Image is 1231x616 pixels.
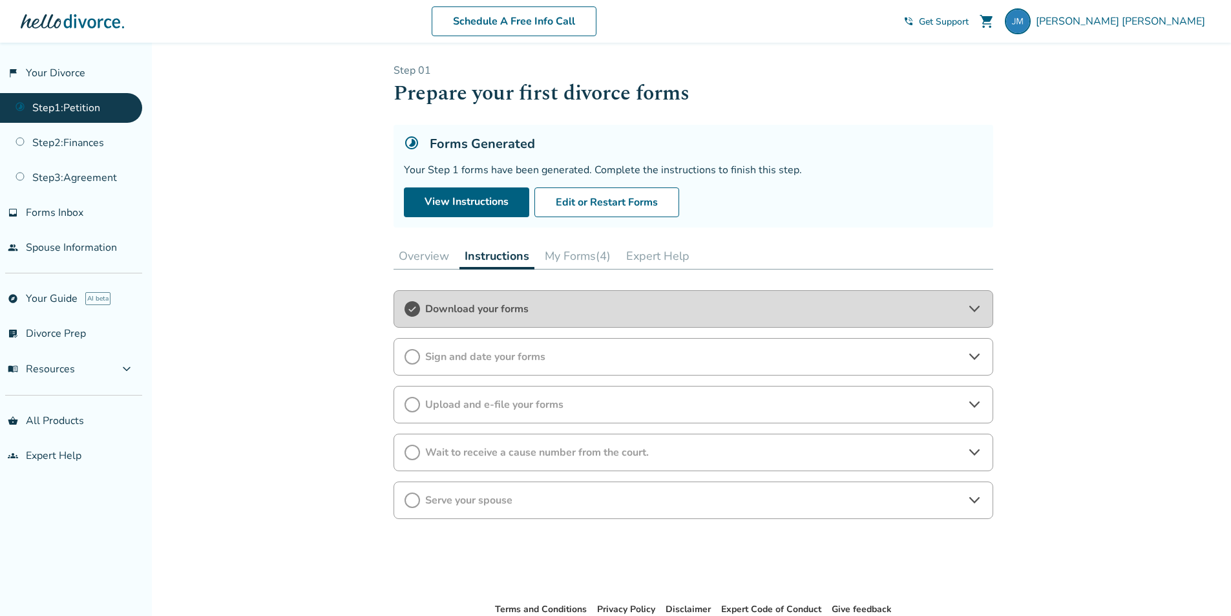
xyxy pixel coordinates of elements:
[979,14,994,29] span: shopping_cart
[459,243,534,270] button: Instructions
[1166,554,1231,616] iframe: Chat Widget
[8,293,18,304] span: explore
[8,68,18,78] span: flag_2
[425,445,962,460] span: Wait to receive a cause number from the court.
[903,16,969,28] a: phone_in_talkGet Support
[1005,8,1031,34] img: jeb.moffitt@gmail.com
[26,206,83,220] span: Forms Inbox
[404,187,529,217] a: View Instructions
[919,16,969,28] span: Get Support
[425,302,962,316] span: Download your forms
[425,493,962,507] span: Serve your spouse
[430,135,535,153] h5: Forms Generated
[394,243,454,269] button: Overview
[404,163,983,177] div: Your Step 1 forms have been generated. Complete the instructions to finish this step.
[495,603,587,615] a: Terms and Conditions
[425,350,962,364] span: Sign and date your forms
[394,78,993,109] h1: Prepare your first divorce forms
[432,6,596,36] a: Schedule A Free Info Call
[721,603,821,615] a: Expert Code of Conduct
[621,243,695,269] button: Expert Help
[394,63,993,78] p: Step 0 1
[85,292,110,305] span: AI beta
[119,361,134,377] span: expand_more
[903,16,914,27] span: phone_in_talk
[8,364,18,374] span: menu_book
[597,603,655,615] a: Privacy Policy
[8,242,18,253] span: people
[1036,14,1210,28] span: [PERSON_NAME] [PERSON_NAME]
[8,362,75,376] span: Resources
[425,398,962,412] span: Upload and e-file your forms
[534,187,679,217] button: Edit or Restart Forms
[8,416,18,426] span: shopping_basket
[540,243,616,269] button: My Forms(4)
[8,451,18,461] span: groups
[8,328,18,339] span: list_alt_check
[8,207,18,218] span: inbox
